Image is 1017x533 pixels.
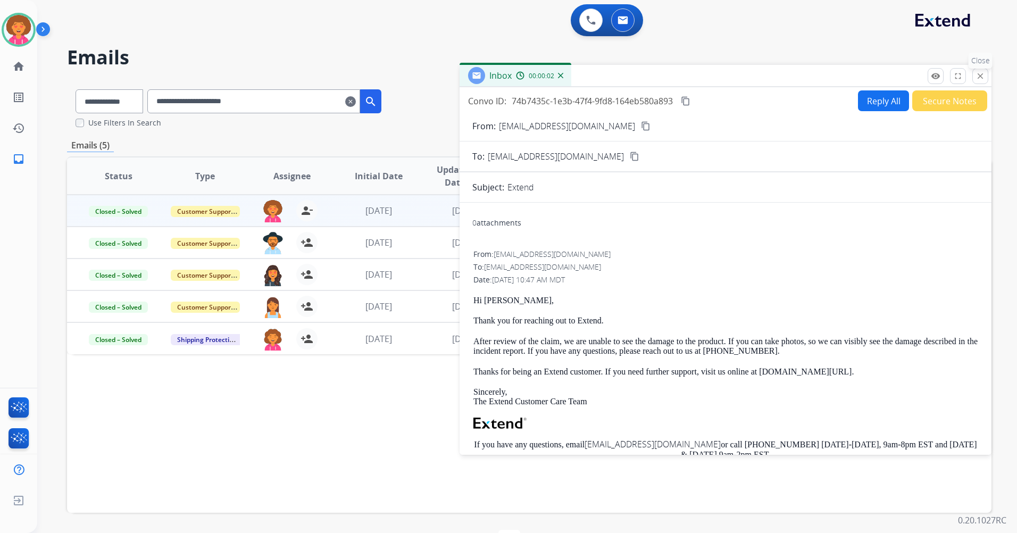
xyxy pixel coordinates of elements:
[473,249,978,260] div: From:
[89,334,148,345] span: Closed – Solved
[473,274,978,285] div: Date:
[630,152,639,161] mat-icon: content_copy
[472,181,504,194] p: Subject:
[171,334,244,345] span: Shipping Protection
[969,53,993,69] p: Close
[681,96,690,106] mat-icon: content_copy
[345,95,356,108] mat-icon: clear
[468,95,506,107] p: Convo ID:
[452,237,479,248] span: [DATE]
[273,170,311,182] span: Assignee
[488,150,624,163] span: [EMAIL_ADDRESS][DOMAIN_NAME]
[301,204,313,217] mat-icon: person_remove
[88,118,161,128] label: Use Filters In Search
[507,181,534,194] p: Extend
[262,296,284,318] img: agent-avatar
[12,122,25,135] mat-icon: history
[452,333,479,345] span: [DATE]
[365,269,392,280] span: [DATE]
[473,418,527,429] img: Extend Logo
[472,218,521,228] div: attachments
[67,47,991,68] h2: Emails
[858,90,909,111] button: Reply All
[89,206,148,217] span: Closed – Solved
[912,90,987,111] button: Secure Notes
[262,200,284,222] img: agent-avatar
[473,296,978,305] p: Hi [PERSON_NAME],
[473,367,978,377] p: Thanks for being an Extend customer. If you need further support, visit us online at [DOMAIN_NAME...
[492,274,565,285] span: [DATE] 10:47 AM MDT
[262,232,284,254] img: agent-avatar
[12,91,25,104] mat-icon: list_alt
[512,95,673,107] span: 74b7435c-1e3b-47f4-9fd8-164eb580a893
[472,120,496,132] p: From:
[472,218,477,228] span: 0
[473,337,978,356] p: After review of the claim, we are unable to see the damage to the product. If you can take photos...
[473,262,978,272] div: To:
[452,269,479,280] span: [DATE]
[431,163,479,189] span: Updated Date
[529,72,554,80] span: 00:00:02
[171,270,240,281] span: Customer Support
[972,68,988,84] button: Close
[365,205,392,216] span: [DATE]
[452,301,479,312] span: [DATE]
[976,71,985,81] mat-icon: close
[301,300,313,313] mat-icon: person_add
[641,121,651,131] mat-icon: content_copy
[89,238,148,249] span: Closed – Solved
[499,120,635,132] p: [EMAIL_ADDRESS][DOMAIN_NAME]
[301,332,313,345] mat-icon: person_add
[171,206,240,217] span: Customer Support
[958,514,1006,527] p: 0.20.1027RC
[365,237,392,248] span: [DATE]
[473,387,978,407] p: Sincerely, The Extend Customer Care Team
[452,205,479,216] span: [DATE]
[473,316,978,326] p: Thank you for reaching out to Extend.
[262,264,284,286] img: agent-avatar
[484,262,601,272] span: [EMAIL_ADDRESS][DOMAIN_NAME]
[472,150,485,163] p: To:
[105,170,132,182] span: Status
[195,170,215,182] span: Type
[4,15,34,45] img: avatar
[12,60,25,73] mat-icon: home
[494,249,611,259] span: [EMAIL_ADDRESS][DOMAIN_NAME]
[585,438,721,450] a: [EMAIL_ADDRESS][DOMAIN_NAME]
[364,95,377,108] mat-icon: search
[171,238,240,249] span: Customer Support
[931,71,940,81] mat-icon: remove_red_eye
[953,71,963,81] mat-icon: fullscreen
[365,301,392,312] span: [DATE]
[489,70,512,81] span: Inbox
[89,302,148,313] span: Closed – Solved
[67,139,114,152] p: Emails (5)
[89,270,148,281] span: Closed – Solved
[12,153,25,165] mat-icon: inbox
[262,328,284,351] img: agent-avatar
[301,236,313,249] mat-icon: person_add
[365,333,392,345] span: [DATE]
[473,439,978,460] p: If you have any questions, email or call [PHONE_NUMBER] [DATE]-[DATE], 9am-8pm EST and [DATE] & [...
[301,268,313,281] mat-icon: person_add
[171,302,240,313] span: Customer Support
[355,170,403,182] span: Initial Date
